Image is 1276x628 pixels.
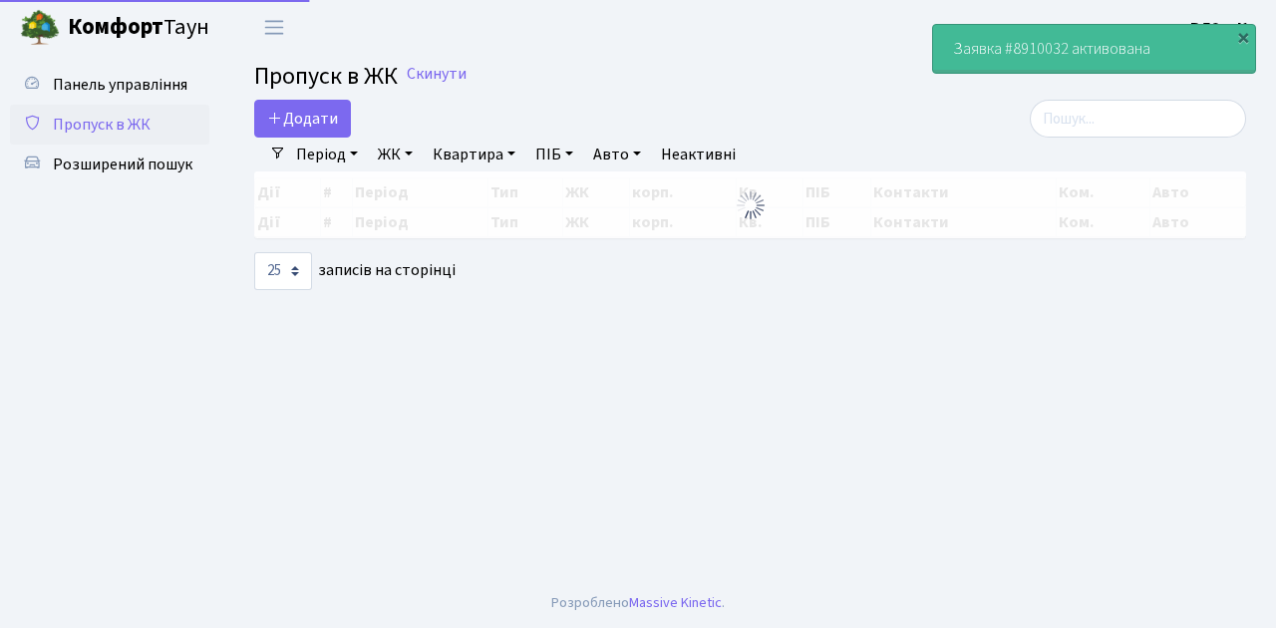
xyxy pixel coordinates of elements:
a: Панель управління [10,65,209,105]
select: записів на сторінці [254,252,312,290]
a: Пропуск в ЖК [10,105,209,145]
a: ВЛ2 -. К. [1190,16,1252,40]
span: Пропуск в ЖК [254,59,398,94]
img: logo.png [20,8,60,48]
span: Таун [68,11,209,45]
a: Додати [254,100,351,138]
a: Massive Kinetic [629,592,722,613]
b: ВЛ2 -. К. [1190,17,1252,39]
a: Період [288,138,366,171]
div: × [1233,27,1253,47]
a: Неактивні [653,138,744,171]
span: Додати [267,108,338,130]
b: Комфорт [68,11,163,43]
a: Скинути [407,65,467,84]
a: ЖК [370,138,421,171]
a: Авто [585,138,649,171]
label: записів на сторінці [254,252,456,290]
input: Пошук... [1030,100,1246,138]
div: Розроблено . [551,592,725,614]
span: Пропуск в ЖК [53,114,151,136]
a: Розширений пошук [10,145,209,184]
span: Панель управління [53,74,187,96]
a: ПІБ [527,138,581,171]
button: Переключити навігацію [249,11,299,44]
span: Розширений пошук [53,154,192,175]
div: Заявка #8910032 активована [933,25,1255,73]
a: Квартира [425,138,523,171]
img: Обробка... [735,189,767,221]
